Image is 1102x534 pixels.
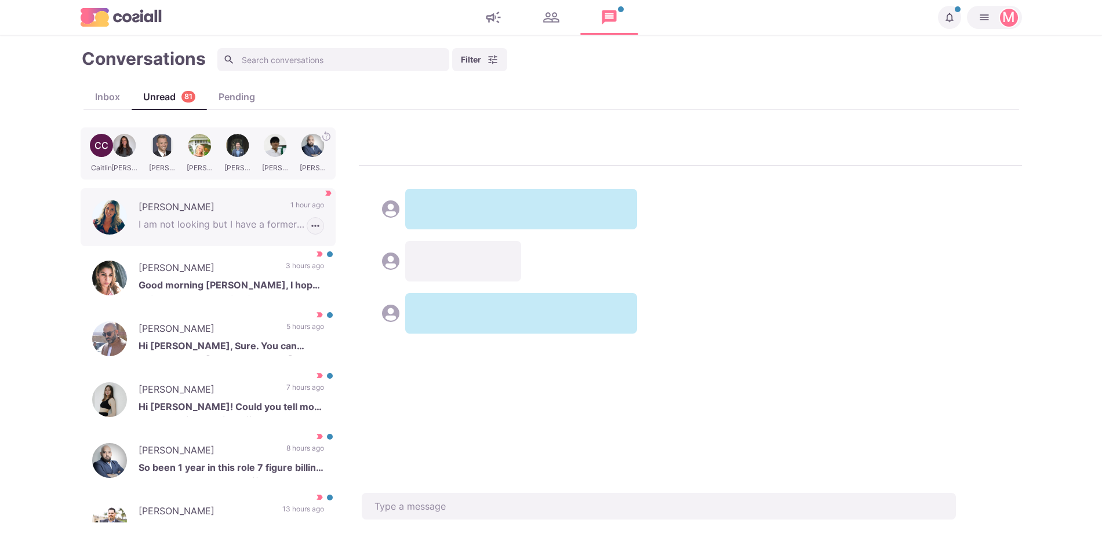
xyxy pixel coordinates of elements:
p: [PERSON_NAME] [139,321,275,339]
p: 1 hour ago [290,200,324,217]
p: Hi [PERSON_NAME]! Could you tell more please? Is it about job offers? [139,400,324,417]
p: 5 hours ago [286,321,324,339]
p: Good morning [PERSON_NAME], I hope all is well. My apologies for the late response. Thanks so muc... [139,278,324,295]
button: Notifications [938,6,961,29]
div: Unread [132,90,207,104]
p: [PERSON_NAME] [139,504,271,521]
p: 8 hours ago [286,443,324,460]
img: Caitlin Cole [92,200,127,235]
button: Filter [452,48,507,71]
p: Hi [PERSON_NAME], Sure. You can contact me on [PHONE_NUMBER]. Thanks, [PERSON_NAME] [139,339,324,356]
img: Hemesh Lalwani [92,321,127,356]
img: Shrey Sharma [92,443,127,478]
p: [PERSON_NAME] [139,382,275,400]
img: logo [81,8,162,26]
input: Search conversations [217,48,449,71]
img: Fatima Ugalde [92,261,127,295]
p: 3 hours ago [286,261,324,278]
button: Martin [967,6,1022,29]
p: [PERSON_NAME] [139,261,274,278]
p: I am not looking but I have a former college how is. Do you mind sharing more? [139,217,324,235]
img: Sophia Aksenova [92,382,127,417]
p: [PERSON_NAME] [139,200,279,217]
div: Pending [207,90,267,104]
h1: Conversations [82,48,206,69]
div: Martin [1002,10,1015,24]
p: [PERSON_NAME] [139,443,275,460]
p: So been 1 year in this role 7 figure billing revenue Do let me know if any leadership roles comes... [139,460,324,478]
p: 13 hours ago [282,504,324,521]
div: Inbox [83,90,132,104]
p: 7 hours ago [286,382,324,400]
p: 81 [184,92,192,103]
